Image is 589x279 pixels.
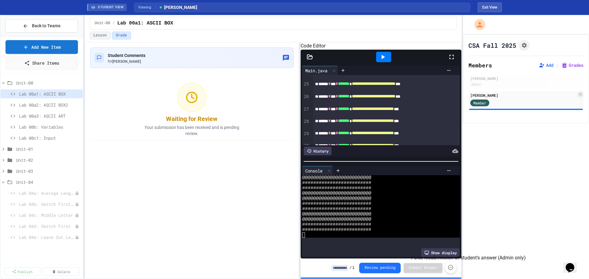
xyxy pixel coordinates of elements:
h2: Members [468,61,492,70]
a: Share Items [6,56,78,70]
div: Admin [470,82,482,87]
span: Student Comments [108,53,145,58]
div: for [108,59,145,64]
span: Unit-03 [16,168,80,174]
button: Back to Teams [6,19,78,32]
div: [PERSON_NAME] [470,76,582,81]
span: Lab 00b: Variables [19,124,80,130]
a: Publish [4,267,40,276]
div: 27 [302,106,310,119]
span: @@@@@@@@@@@@@@@@@@@@@@@@@ [302,217,371,222]
span: Submit Answer [409,266,437,270]
button: Force resubmission of student's answer (Admin only) [445,262,456,273]
button: Assignment Settings [519,40,530,51]
div: 30 [302,143,310,155]
div: 25 [302,81,310,94]
span: Unit-02 [16,157,80,163]
div: Main.java [302,66,338,75]
span: Lab 04b: Switch First Letter [19,201,75,207]
button: Review pending [359,263,401,273]
div: My Account [468,17,487,32]
div: Unpublished [75,191,79,195]
span: ######################### [302,227,371,232]
span: @@@@@@@@@@@@@@@@@@@@@@@@@ [302,196,371,201]
div: Main.java [302,67,330,74]
span: Unit-00 [95,21,110,26]
a: Delete [43,267,79,276]
button: Lesson [90,32,111,40]
span: @@@@@@@@@@@@@@@@@@@@@@@@@ [302,212,371,217]
span: Lab 00c1: Input [19,135,80,141]
div: 28 [302,119,310,131]
div: 29 [302,131,310,143]
div: 26 [302,94,310,106]
h6: Code Editor [301,42,461,50]
span: / [349,266,352,270]
span: [PERSON_NAME] [112,59,141,64]
span: @@@@@@@@@@@@@@@@@@@@@@@@@ [302,191,371,196]
span: ######################### [302,180,371,186]
span: [PERSON_NAME] [159,4,197,11]
span: Lab 04d: Switch First [19,223,75,229]
div: Unpublished [75,224,79,228]
span: | [556,62,559,69]
button: Add [539,62,553,68]
div: Show display [421,248,460,257]
span: Lab 00a1: ASCII BOX [19,91,80,97]
span: Lab 00a3: ASCII ART [19,113,80,119]
div: [PERSON_NAME] [470,92,576,98]
button: Grades [561,62,583,68]
div: 24 [302,69,310,81]
a: Add New Item [6,40,78,54]
button: Exit student view [478,2,502,12]
div: Force resubmission of student's answer (Admin only) [411,254,526,262]
span: ######################### [302,222,371,227]
span: Lab 00a2: ASCII BOX2 [19,102,80,108]
span: Lab 04a: Average Length of Two Strings [19,190,75,196]
span: 1 [352,266,354,270]
span: Unit-04 [16,179,80,185]
span: Lab 00a1: ASCII BOX [117,20,173,27]
span: Unit-00 [16,80,80,86]
span: Lab 04e: Leave Out Letter [19,234,75,240]
button: Grade [112,32,131,40]
span: ######################### [302,186,371,191]
div: Unpublished [75,202,79,206]
div: Waiting for Review [166,115,218,123]
span: @@@@@@@@@@@@@@@@@@@@@@@@@ [302,175,371,180]
div: Console [302,168,325,174]
span: Back to Teams [32,23,60,29]
span: STUDENT VIEW [98,5,124,10]
p: Your submission has been received and is pending review. [137,124,247,137]
button: Submit Answer [404,263,442,273]
span: Member [473,100,486,106]
h1: CSA Fall 2025 [468,41,516,50]
span: ######################### [302,206,371,212]
span: Unit-01 [16,146,80,152]
div: Console [302,166,333,175]
span: / [113,21,115,26]
div: Unpublished [75,213,79,217]
iframe: chat widget [563,254,583,273]
span: ######################### [302,201,371,206]
div: Unpublished [75,235,79,239]
div: History [304,147,332,155]
span: Lab 04c: Middle Letter [19,212,75,218]
span: Viewing [138,5,156,10]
